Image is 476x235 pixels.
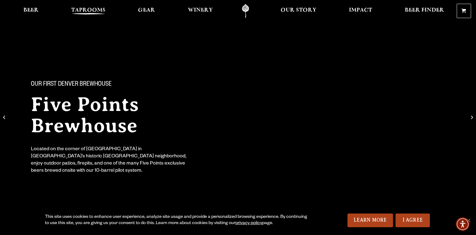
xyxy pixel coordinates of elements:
span: Our First Denver Brewhouse [31,81,112,89]
a: Beer [19,4,43,18]
a: Learn More [347,213,393,227]
a: Impact [345,4,376,18]
div: This site uses cookies to enhance user experience, analyze site usage and provide a personalized ... [45,214,312,227]
a: Gear [134,4,159,18]
span: Our Story [281,8,317,13]
a: Taprooms [67,4,110,18]
a: Our Story [277,4,321,18]
a: Odell Home [234,4,257,18]
a: Winery [184,4,217,18]
a: Beer Finder [400,4,448,18]
h2: Five Points Brewhouse [31,94,226,136]
div: Accessibility Menu [456,217,469,231]
a: privacy policy [235,221,262,226]
span: Winery [188,8,213,13]
span: Beer Finder [405,8,444,13]
span: Gear [138,8,155,13]
a: I Agree [395,213,430,227]
span: Impact [349,8,372,13]
span: Beer [23,8,39,13]
div: Located on the corner of [GEOGRAPHIC_DATA] in [GEOGRAPHIC_DATA]’s historic [GEOGRAPHIC_DATA] neig... [31,146,191,175]
span: Taprooms [71,8,106,13]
